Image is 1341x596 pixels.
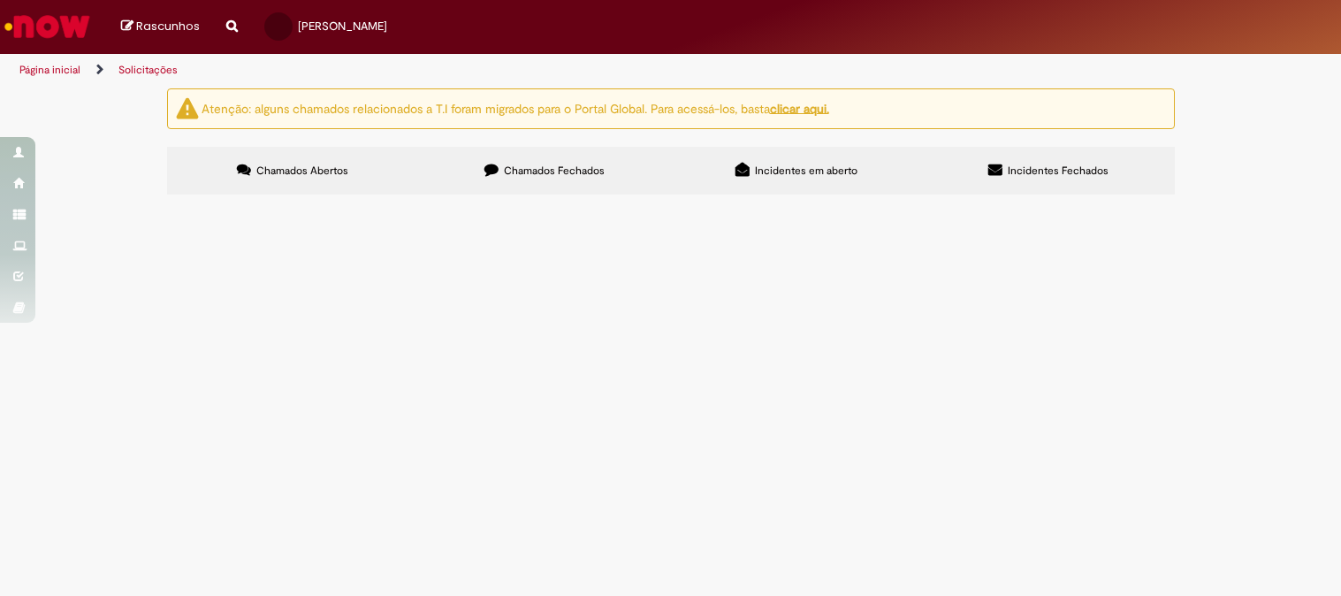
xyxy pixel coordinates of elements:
[298,19,387,34] span: [PERSON_NAME]
[256,164,348,178] span: Chamados Abertos
[755,164,857,178] span: Incidentes em aberto
[202,100,829,116] ng-bind-html: Atenção: alguns chamados relacionados a T.I foram migrados para o Portal Global. Para acessá-los,...
[1008,164,1109,178] span: Incidentes Fechados
[19,63,80,77] a: Página inicial
[121,19,200,35] a: Rascunhos
[13,54,880,87] ul: Trilhas de página
[2,9,93,44] img: ServiceNow
[504,164,605,178] span: Chamados Fechados
[136,18,200,34] span: Rascunhos
[118,63,178,77] a: Solicitações
[770,100,829,116] a: clicar aqui.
